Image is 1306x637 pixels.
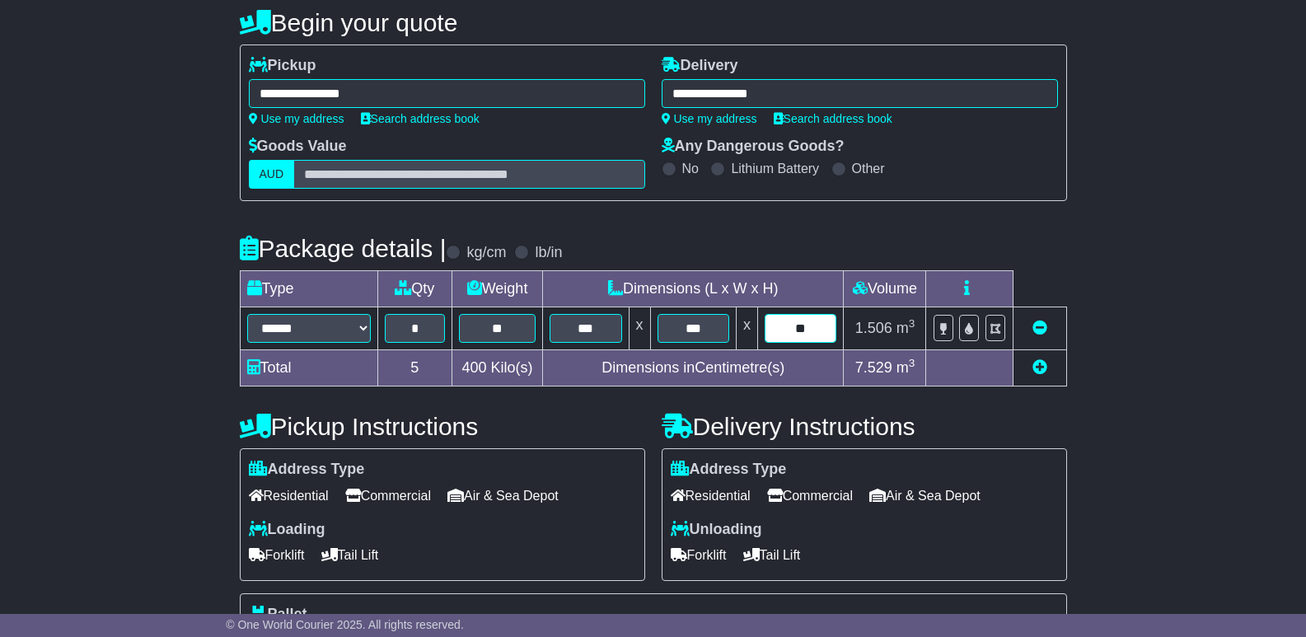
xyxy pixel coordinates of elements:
[896,359,915,376] span: m
[452,350,543,386] td: Kilo(s)
[249,483,329,508] span: Residential
[466,244,506,262] label: kg/cm
[869,483,981,508] span: Air & Sea Depot
[743,542,801,568] span: Tail Lift
[909,357,915,369] sup: 3
[462,359,487,376] span: 400
[226,618,464,631] span: © One World Courier 2025. All rights reserved.
[249,461,365,479] label: Address Type
[662,413,1067,440] h4: Delivery Instructions
[662,112,757,125] a: Use my address
[249,112,344,125] a: Use my address
[377,271,452,307] td: Qty
[852,161,885,176] label: Other
[249,606,307,624] label: Pallet
[767,483,853,508] span: Commercial
[240,350,377,386] td: Total
[855,320,892,336] span: 1.506
[543,350,844,386] td: Dimensions in Centimetre(s)
[1032,359,1047,376] a: Add new item
[249,57,316,75] label: Pickup
[377,350,452,386] td: 5
[774,112,892,125] a: Search address book
[662,138,845,156] label: Any Dangerous Goods?
[452,271,543,307] td: Weight
[731,161,819,176] label: Lithium Battery
[249,521,325,539] label: Loading
[249,542,305,568] span: Forklift
[249,138,347,156] label: Goods Value
[249,160,295,189] label: AUD
[662,57,738,75] label: Delivery
[240,235,447,262] h4: Package details |
[682,161,699,176] label: No
[321,542,379,568] span: Tail Lift
[855,359,892,376] span: 7.529
[896,320,915,336] span: m
[671,461,787,479] label: Address Type
[240,9,1067,36] h4: Begin your quote
[671,483,751,508] span: Residential
[909,317,915,330] sup: 3
[543,271,844,307] td: Dimensions (L x W x H)
[844,271,926,307] td: Volume
[535,244,562,262] label: lb/in
[361,112,480,125] a: Search address book
[629,307,650,350] td: x
[240,271,377,307] td: Type
[345,483,431,508] span: Commercial
[671,542,727,568] span: Forklift
[736,307,757,350] td: x
[671,521,762,539] label: Unloading
[1032,320,1047,336] a: Remove this item
[447,483,559,508] span: Air & Sea Depot
[240,413,645,440] h4: Pickup Instructions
